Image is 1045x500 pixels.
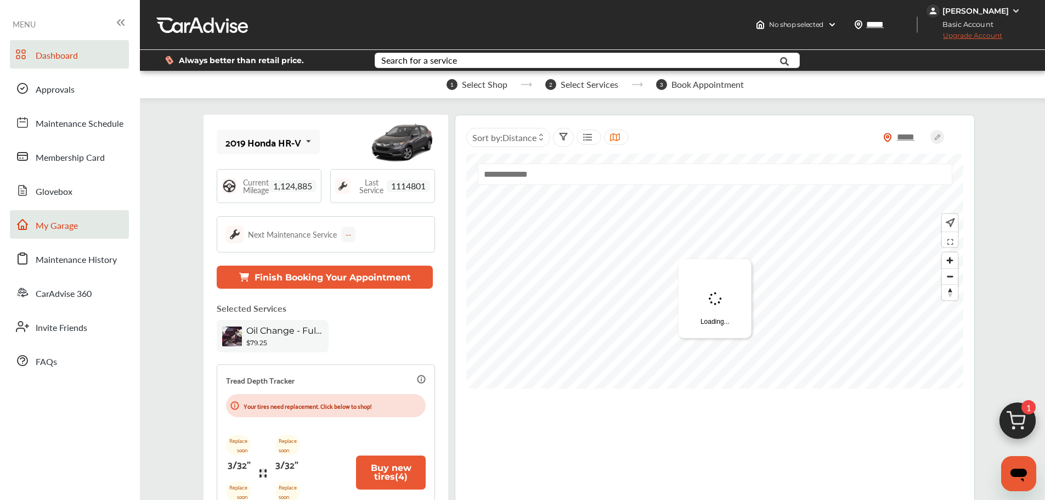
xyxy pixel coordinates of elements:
[248,229,337,240] div: Next Maintenance Service
[36,321,87,335] span: Invite Friends
[521,82,532,87] img: stepper-arrow.e24c07c6.svg
[10,108,129,137] a: Maintenance Schedule
[13,20,36,29] span: MENU
[561,80,618,89] span: Select Services
[217,302,286,314] p: Selected Services
[225,137,301,148] div: 2019 Honda HR-V
[36,151,105,165] span: Membership Card
[10,74,129,103] a: Approvals
[335,178,351,194] img: maintenance_logo
[10,346,129,375] a: FAQs
[36,355,57,369] span: FAQs
[679,259,752,338] div: Loading...
[179,57,304,64] span: Always better than retail price.
[472,131,536,144] span: Sort by :
[246,325,323,336] span: Oil Change - Full-synthetic
[226,226,244,243] img: maintenance_logo
[942,284,958,300] button: Reset bearing to north
[341,227,355,242] div: --
[462,80,507,89] span: Select Shop
[927,31,1002,45] span: Upgrade Account
[828,20,837,29] img: header-down-arrow.9dd2ce7d.svg
[545,79,556,90] span: 2
[10,278,129,307] a: CarAdvise 360
[944,217,955,229] img: recenter.ce011a49.svg
[217,266,433,289] button: Finish Booking Your Appointment
[1021,400,1036,414] span: 1
[36,287,92,301] span: CarAdvise 360
[242,178,269,194] span: Current Mileage
[381,56,457,65] div: Search for a service
[1001,456,1036,491] iframe: Button to launch messaging window
[36,83,75,97] span: Approvals
[631,82,643,87] img: stepper-arrow.e24c07c6.svg
[165,55,173,65] img: dollor_label_vector.a70140d1.svg
[883,133,892,142] img: location_vector_orange.38f05af8.svg
[222,327,242,346] img: oil-change-thumb.jpg
[36,253,117,267] span: Maintenance History
[275,456,298,473] p: 3/32"
[222,178,237,194] img: steering_logo
[269,180,317,192] span: 1,124,885
[991,397,1044,450] img: cart_icon.3d0951e8.svg
[942,285,958,300] span: Reset bearing to north
[10,210,129,239] a: My Garage
[466,154,963,389] canvas: Map
[226,435,251,456] p: Replace soon
[927,4,940,18] img: jVpblrzwTbfkPYzPPzSLxeg0AAAAASUVORK5CYII=
[854,20,863,29] img: location_vector.a44bc228.svg
[917,16,918,33] img: header-divider.bc55588e.svg
[10,176,129,205] a: Glovebox
[942,6,1009,16] div: [PERSON_NAME]
[244,401,371,411] p: Your tires need replacement. Click below to shop!
[756,20,765,29] img: header-home-logo.8d720a4f.svg
[387,180,430,192] span: 1114801
[275,435,300,456] p: Replace soon
[36,185,72,199] span: Glovebox
[1012,7,1020,15] img: WGsFRI8htEPBVLJbROoPRyZpYNWhNONpIPPETTm6eUC0GeLEiAAAAAElFTkSuQmCC
[226,374,295,386] p: Tread Depth Tracker
[228,456,251,473] p: 3/32"
[942,269,958,284] span: Zoom out
[942,252,958,268] button: Zoom in
[769,20,823,29] span: No shop selected
[10,312,129,341] a: Invite Friends
[36,117,123,131] span: Maintenance Schedule
[928,19,1002,30] span: Basic Account
[447,79,457,90] span: 1
[656,79,667,90] span: 3
[36,49,78,63] span: Dashboard
[942,268,958,284] button: Zoom out
[246,339,267,347] b: $79.25
[671,80,744,89] span: Book Appointment
[10,40,129,69] a: Dashboard
[502,131,536,144] span: Distance
[356,456,426,490] button: Buy new tires(4)
[369,117,435,167] img: mobile_12998_st0640_046.jpg
[10,142,129,171] a: Membership Card
[10,244,129,273] a: Maintenance History
[36,219,78,233] span: My Garage
[356,178,387,194] span: Last Service
[259,468,267,477] img: tire_track_logo.b900bcbc.svg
